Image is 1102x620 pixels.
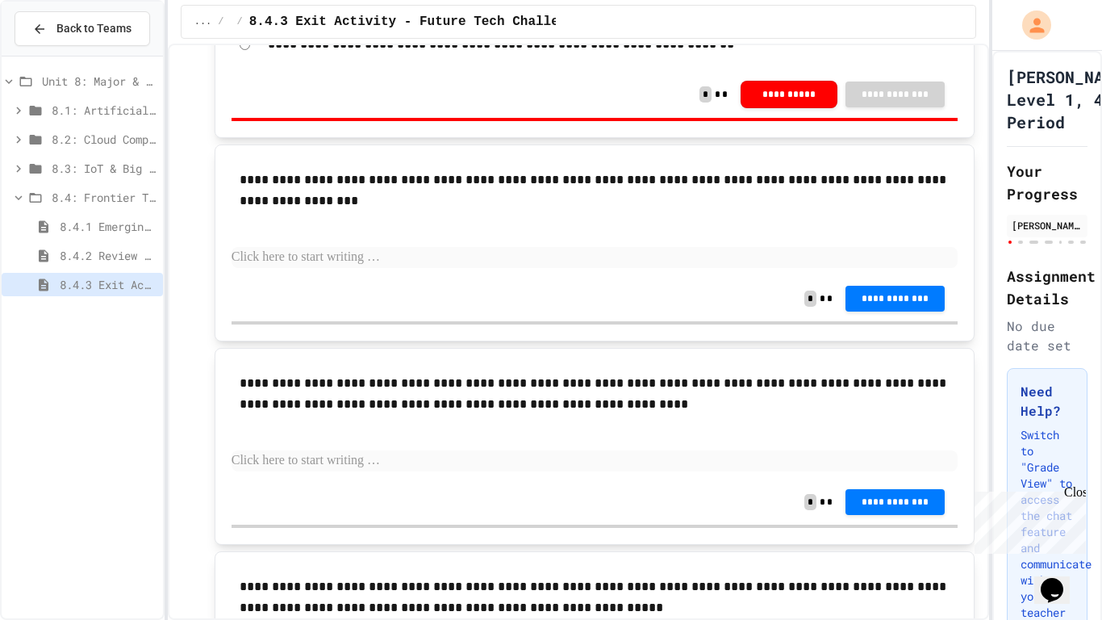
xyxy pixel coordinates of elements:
[218,15,223,28] span: /
[52,131,157,148] span: 8.2: Cloud Computing
[1005,6,1055,44] div: My Account
[52,102,157,119] span: 8.1: Artificial Intelligence Basics
[1007,265,1087,310] h2: Assignment Details
[1007,316,1087,355] div: No due date set
[237,15,243,28] span: /
[60,247,157,264] span: 8.4.2 Review - Emerging Technologies: Shaping Our Digital Future
[52,189,157,206] span: 8.4: Frontier Tech Spotlight
[52,160,157,177] span: 8.3: IoT & Big Data
[6,6,111,103] div: Chat with us now!Close
[1012,218,1083,232] div: [PERSON_NAME]
[60,276,157,293] span: 8.4.3 Exit Activity - Future Tech Challenge
[56,20,131,37] span: Back to Teams
[60,218,157,235] span: 8.4.1 Emerging Technologies: Shaping Our Digital Future
[15,11,150,46] button: Back to Teams
[194,15,212,28] span: ...
[1034,555,1086,604] iframe: chat widget
[1021,382,1074,421] h3: Need Help?
[249,12,582,31] span: 8.4.3 Exit Activity - Future Tech Challenge
[1007,160,1087,205] h2: Your Progress
[42,73,157,90] span: Unit 8: Major & Emerging Technologies
[968,485,1086,554] iframe: chat widget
